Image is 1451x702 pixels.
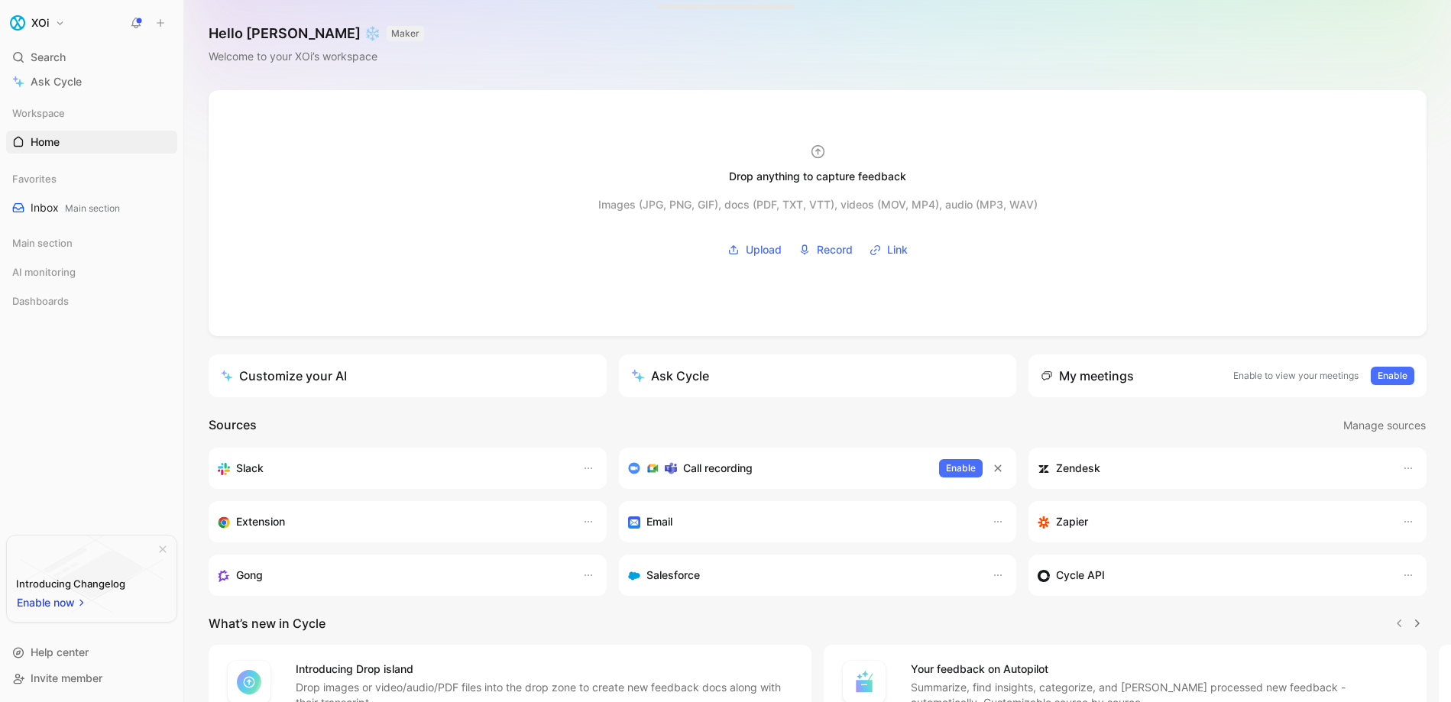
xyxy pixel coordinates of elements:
div: Record & transcribe meetings from Zoom, Meet & Teams. [628,459,928,477]
img: XOi [10,15,25,31]
h1: Hello [PERSON_NAME] ❄️ [209,24,424,43]
a: InboxMain section [6,196,177,219]
h2: What’s new in Cycle [209,614,326,632]
div: Capture feedback from anywhere on the web [218,513,567,531]
div: Drop anything to capture feedback [729,167,906,186]
span: Enable [946,461,976,476]
button: Enable now [16,593,88,613]
h4: Your feedback on Autopilot [911,660,1408,678]
p: Enable to view your meetings [1233,368,1359,383]
h3: Cycle API [1056,566,1105,584]
div: Introducing Changelog [16,574,125,593]
h2: Sources [209,416,257,435]
div: Forward emails to your feedback inbox [628,513,977,531]
div: Help center [6,641,177,664]
span: Enable now [17,594,76,612]
h3: Gong [236,566,263,584]
button: XOiXOi [6,12,69,34]
div: Sync your customers, send feedback and get updates in Slack [218,459,567,477]
span: Help center [31,645,89,658]
span: Enable [1378,368,1407,383]
div: Search [6,46,177,69]
span: Dashboards [12,293,69,309]
img: bg-BLZuj68n.svg [20,535,164,613]
div: Images (JPG, PNG, GIF), docs (PDF, TXT, VTT), videos (MOV, MP4), audio (MP3, WAV) [598,196,1038,214]
div: Ask Cycle [631,367,709,385]
span: Home [31,134,60,150]
div: AI monitoring [6,260,177,288]
div: AI monitoring [6,260,177,283]
a: Home [6,131,177,154]
button: Link [864,238,913,261]
button: Upload [722,238,787,261]
button: Record [793,238,858,261]
div: Sync customers & send feedback from custom sources. Get inspired by our favorite use case [1038,566,1387,584]
div: Workspace [6,102,177,125]
div: My meetings [1041,367,1134,385]
button: Enable [939,459,983,477]
h3: Email [646,513,672,531]
span: Ask Cycle [31,73,82,91]
span: Manage sources [1343,416,1426,435]
span: AI monitoring [12,264,76,280]
button: MAKER [387,26,424,41]
div: Customize your AI [221,367,347,385]
button: Ask Cycle [619,354,1017,397]
span: Inbox [31,200,120,216]
button: Manage sources [1342,416,1427,435]
span: Link [887,241,908,259]
span: Workspace [12,105,65,121]
h3: Slack [236,459,264,477]
h3: Call recording [683,459,753,477]
h3: Zendesk [1056,459,1100,477]
div: Favorites [6,167,177,190]
span: Upload [746,241,782,259]
div: Welcome to your XOi’s workspace [209,47,424,66]
span: Main section [12,235,73,251]
button: Enable [1371,367,1414,385]
span: Search [31,48,66,66]
a: Customize your AI [209,354,607,397]
span: Invite member [31,671,102,684]
h3: Salesforce [646,566,700,584]
div: Capture feedback from thousands of sources with Zapier (survey results, recordings, sheets, etc). [1038,513,1387,531]
div: Invite member [6,667,177,690]
h3: Extension [236,513,285,531]
h1: XOi [31,16,49,30]
div: Main section [6,231,177,259]
a: Ask Cycle [6,70,177,93]
div: Sync customers and create docs [1038,459,1387,477]
div: Dashboards [6,290,177,312]
span: Favorites [12,171,57,186]
span: Main section [65,202,120,214]
div: Main section [6,231,177,254]
h4: Introducing Drop island [296,660,793,678]
span: Record [817,241,853,259]
h3: Zapier [1056,513,1088,531]
div: Capture feedback from your incoming calls [218,566,567,584]
div: Dashboards [6,290,177,317]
